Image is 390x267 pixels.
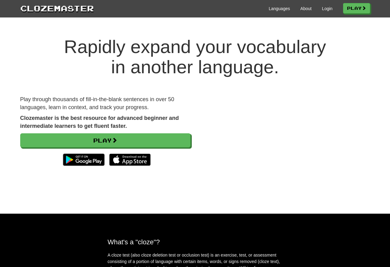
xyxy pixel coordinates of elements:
[109,154,151,166] img: Download_on_the_App_Store_Badge_US-UK_135x40-25178aeef6eb6b83b96f5f2d004eda3bffbb37122de64afbaef7...
[322,6,332,12] a: Login
[108,238,283,246] h2: What's a "cloze"?
[269,6,290,12] a: Languages
[20,133,191,147] a: Play
[300,6,312,12] a: About
[60,151,107,169] img: Get it on Google Play
[20,96,191,111] p: Play through thousands of fill-in-the-blank sentences in over 50 languages, learn in context, and...
[20,2,94,14] a: Clozemaster
[20,115,179,129] strong: Clozemaster is the best resource for advanced beginner and intermediate learners to get fluent fa...
[343,3,370,13] a: Play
